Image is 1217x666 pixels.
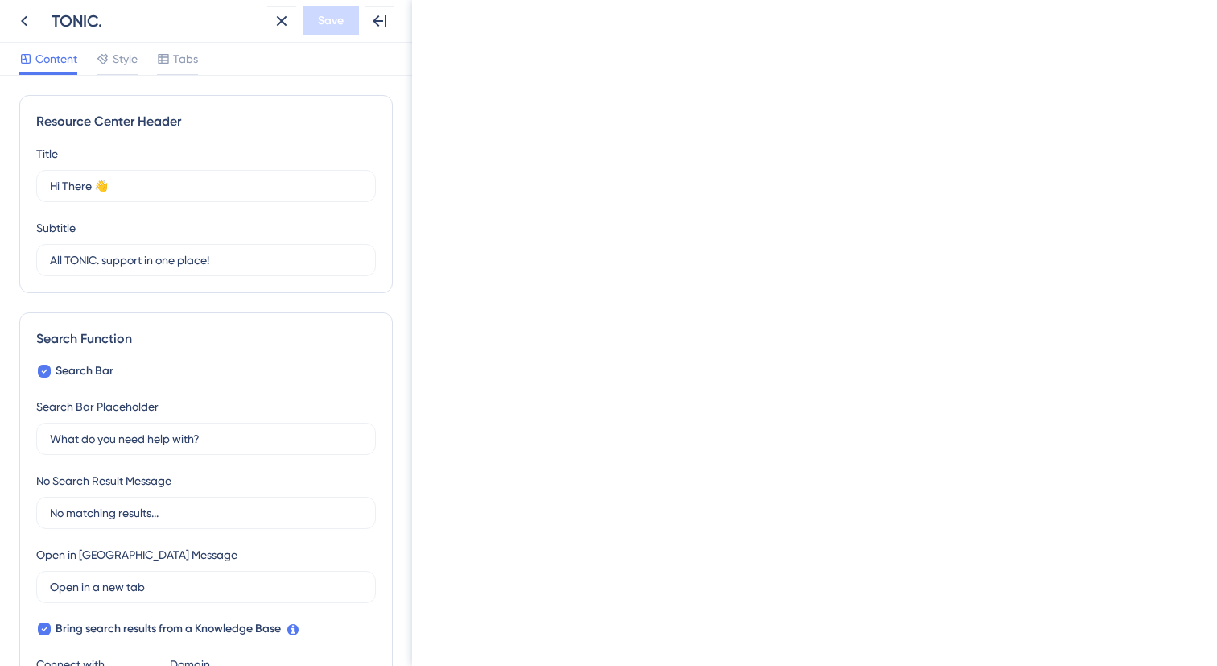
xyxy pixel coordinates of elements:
[36,545,237,565] div: Open in [GEOGRAPHIC_DATA] Message
[173,49,198,68] span: Tabs
[303,6,359,35] button: Save
[36,218,76,238] div: Subtitle
[56,362,113,381] span: Search Bar
[35,49,77,68] span: Content
[36,397,159,416] div: Search Bar Placeholder
[36,471,171,490] div: No Search Result Message
[50,504,362,522] input: No matching results...
[50,177,362,195] input: Title
[50,430,362,448] input: What do you need help with?
[50,578,362,596] input: Open in a new tab
[50,251,362,269] input: Description
[56,619,281,639] span: Bring search results from a Knowledge Base
[36,329,376,349] div: Search Function
[318,11,344,31] span: Save
[36,144,58,163] div: Title
[52,10,261,32] div: TONIC.
[113,49,138,68] span: Style
[36,112,376,131] div: Resource Center Header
